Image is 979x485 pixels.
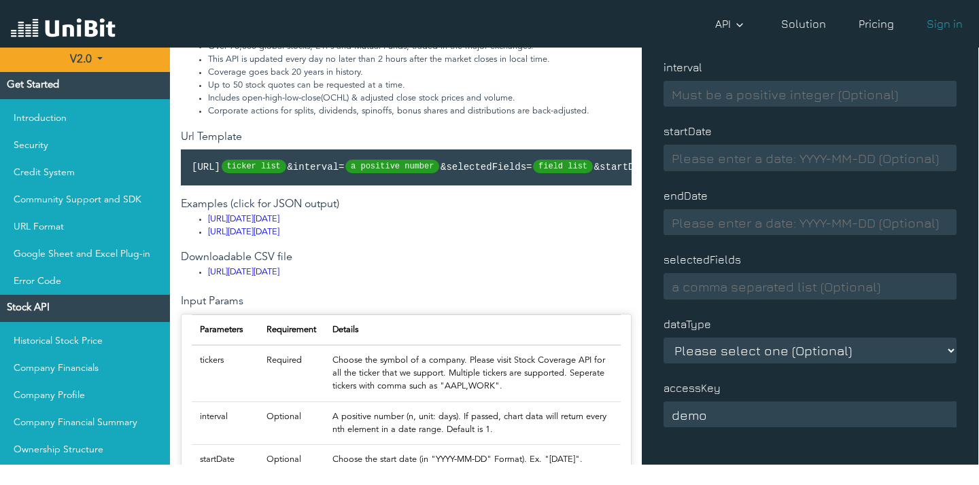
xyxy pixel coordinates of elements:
[208,268,279,276] a: [URL][DATE][DATE]
[181,295,632,308] h6: Input Params
[332,410,613,436] p: A positive number (n, unit: days). If passed, chart data will return every nth element in a date ...
[208,53,632,66] li: This API is updated every day no later than 2 hours after the market closes in local time.
[258,345,324,401] td: Required
[664,112,957,139] p: startDate
[192,315,258,345] th: Parameters
[208,105,632,118] li: Corporate actions for splits, dividends, spinoffs, bonus shares and distributions are back-adjusted.
[208,79,632,92] li: Up to 50 stock quotes can be requested at a time.
[208,66,632,79] li: Coverage goes back 20 years in history.
[664,240,957,268] p: selectedFields
[332,453,613,479] p: Choose the start date (in "YYYY-MM-DD" Format). Ex. "[DATE]". Default is the most recent trading ...
[776,10,831,37] a: Solution
[345,160,439,173] span: a positive number
[192,401,258,444] td: interval
[11,16,116,42] img: UniBit Logo
[710,10,754,37] a: API
[181,196,632,213] p: Examples (click for JSON output)
[324,315,621,345] th: Details
[222,160,286,173] span: ticker list
[70,54,92,65] b: V2.0
[258,401,324,444] td: Optional
[853,10,899,37] a: Pricing
[664,369,957,396] p: accessKey
[208,228,279,236] a: [URL][DATE][DATE]
[258,315,324,345] th: Requirement
[181,249,632,266] p: Downloadable CSV file
[664,305,957,332] p: dataType
[192,345,258,401] td: tickers
[332,354,613,393] p: Choose the symbol of a company. Please visit Stock Coverage API for all the ticker that we suppor...
[181,129,632,145] p: Url Template
[208,92,632,105] li: Includes open-high-low-close(OCHL) & adjusted close stock prices and volume.
[664,177,957,204] p: endDate
[533,160,593,173] span: field list
[921,10,968,37] a: Sign in
[208,215,279,223] a: [URL][DATE][DATE]
[664,48,957,75] p: interval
